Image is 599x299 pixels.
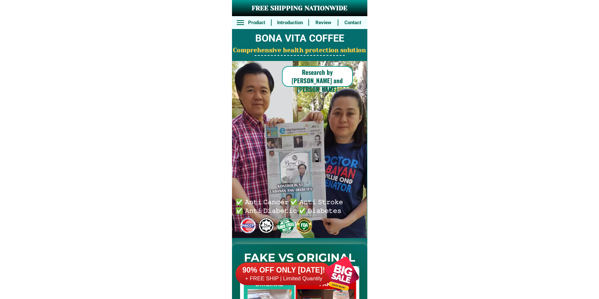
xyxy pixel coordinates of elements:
[313,19,334,26] h6: Review
[236,275,332,282] h6: + FREE SHIP | Limited Quantily
[236,265,332,275] h6: 90% OFF ONLY [DATE]!
[342,19,364,26] h6: Contact
[275,19,305,26] h6: Introduction
[236,197,346,214] h6: ✅ 𝙰𝚗𝚝𝚒 𝙲𝚊𝚗𝚌𝚎𝚛 ✅ 𝙰𝚗𝚝𝚒 𝚂𝚝𝚛𝚘𝚔𝚎 ✅ 𝙰𝚗𝚝𝚒 𝙳𝚒𝚊𝚋𝚎𝚝𝚒𝚌 ✅ 𝙳𝚒𝚊𝚋𝚎𝚝𝚎𝚜
[232,46,367,55] h2: Comprehensive health protection solution
[232,249,367,266] h2: FAKE VS ORIGINAL
[246,19,267,26] h6: Product
[232,4,367,13] h3: FREE SHIPPING NATIONWIDE
[232,31,367,46] h2: BONA VITA COFFEE
[282,68,353,94] h6: Research by [PERSON_NAME] and [PERSON_NAME]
